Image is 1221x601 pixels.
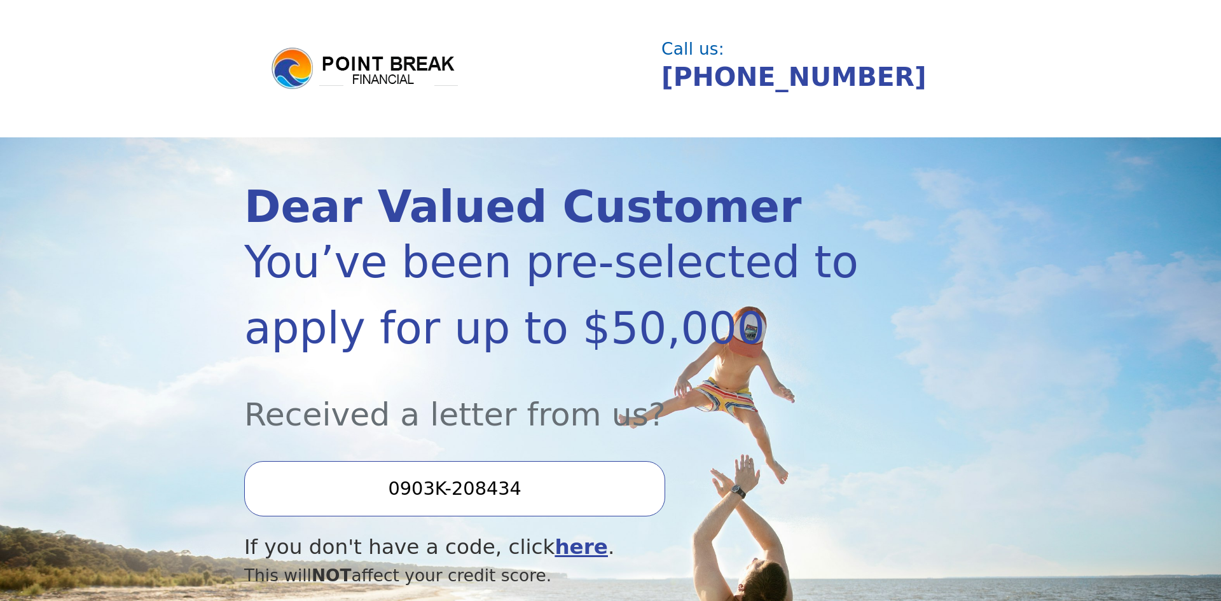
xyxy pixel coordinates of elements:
[244,461,665,516] input: Enter your Offer Code:
[244,185,867,229] div: Dear Valued Customer
[244,229,867,361] div: You’ve been pre-selected to apply for up to $50,000
[244,563,867,588] div: This will affect your credit score.
[312,565,352,585] span: NOT
[244,361,867,438] div: Received a letter from us?
[244,532,867,563] div: If you don't have a code, click .
[270,46,460,92] img: logo.png
[555,535,608,559] a: here
[661,62,927,92] a: [PHONE_NUMBER]
[661,41,967,57] div: Call us:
